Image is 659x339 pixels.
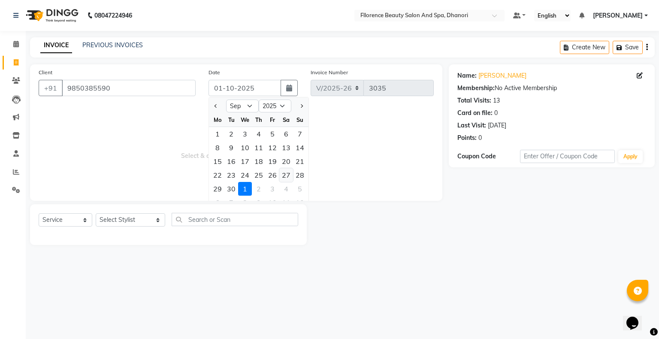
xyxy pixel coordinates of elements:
[457,109,493,118] div: Card on file:
[211,127,224,141] div: Monday, September 1, 2025
[82,41,143,49] a: PREVIOUS INVOICES
[22,3,81,27] img: logo
[457,96,491,105] div: Total Visits:
[279,196,293,209] div: Saturday, October 11, 2025
[238,196,252,209] div: 8
[211,127,224,141] div: 1
[618,150,643,163] button: Apply
[224,154,238,168] div: 16
[224,127,238,141] div: 2
[224,127,238,141] div: Tuesday, September 2, 2025
[293,168,307,182] div: Sunday, September 28, 2025
[298,99,305,113] button: Next month
[211,141,224,154] div: 8
[293,196,307,209] div: Sunday, October 12, 2025
[293,196,307,209] div: 12
[252,113,266,127] div: Th
[279,168,293,182] div: 27
[293,154,307,168] div: 21
[238,141,252,154] div: 10
[311,69,348,76] label: Invoice Number
[211,113,224,127] div: Mo
[39,69,52,76] label: Client
[266,196,279,209] div: 10
[224,168,238,182] div: 23
[279,182,293,196] div: Saturday, October 4, 2025
[252,182,266,196] div: 2
[252,182,266,196] div: Thursday, October 2, 2025
[266,182,279,196] div: Friday, October 3, 2025
[293,127,307,141] div: Sunday, September 7, 2025
[266,127,279,141] div: Friday, September 5, 2025
[613,41,643,54] button: Save
[279,168,293,182] div: Saturday, September 27, 2025
[279,141,293,154] div: 13
[478,71,526,80] a: [PERSON_NAME]
[212,99,220,113] button: Previous month
[238,141,252,154] div: Wednesday, September 10, 2025
[293,141,307,154] div: 14
[279,141,293,154] div: Saturday, September 13, 2025
[266,196,279,209] div: Friday, October 10, 2025
[238,168,252,182] div: 24
[259,100,291,112] select: Select year
[224,141,238,154] div: 9
[252,154,266,168] div: Thursday, September 18, 2025
[493,96,500,105] div: 13
[457,84,646,93] div: No Active Membership
[238,154,252,168] div: Wednesday, September 17, 2025
[238,127,252,141] div: 3
[623,305,650,330] iframe: chat widget
[279,154,293,168] div: Saturday, September 20, 2025
[252,196,266,209] div: Thursday, October 9, 2025
[211,182,224,196] div: 29
[293,141,307,154] div: Sunday, September 14, 2025
[266,141,279,154] div: Friday, September 12, 2025
[238,127,252,141] div: Wednesday, September 3, 2025
[279,182,293,196] div: 4
[224,182,238,196] div: Tuesday, September 30, 2025
[457,133,477,142] div: Points:
[293,113,307,127] div: Su
[238,113,252,127] div: We
[211,182,224,196] div: Monday, September 29, 2025
[211,168,224,182] div: 22
[224,113,238,127] div: Tu
[266,113,279,127] div: Fr
[293,154,307,168] div: Sunday, September 21, 2025
[252,196,266,209] div: 9
[266,182,279,196] div: 3
[520,150,614,163] input: Enter Offer / Coupon Code
[279,154,293,168] div: 20
[238,196,252,209] div: Wednesday, October 8, 2025
[488,121,506,130] div: [DATE]
[252,141,266,154] div: 11
[457,84,495,93] div: Membership:
[252,168,266,182] div: 25
[238,182,252,196] div: 1
[40,38,72,53] a: INVOICE
[279,196,293,209] div: 11
[560,41,609,54] button: Create New
[293,168,307,182] div: 28
[457,152,520,161] div: Coupon Code
[457,121,486,130] div: Last Visit:
[279,113,293,127] div: Sa
[252,168,266,182] div: Thursday, September 25, 2025
[172,213,298,226] input: Search or Scan
[293,127,307,141] div: 7
[266,168,279,182] div: 26
[94,3,132,27] b: 08047224946
[224,168,238,182] div: Tuesday, September 23, 2025
[238,182,252,196] div: Wednesday, October 1, 2025
[224,141,238,154] div: Tuesday, September 9, 2025
[266,154,279,168] div: Friday, September 19, 2025
[457,71,477,80] div: Name:
[593,11,643,20] span: [PERSON_NAME]
[252,141,266,154] div: Thursday, September 11, 2025
[252,154,266,168] div: 18
[293,182,307,196] div: Sunday, October 5, 2025
[494,109,498,118] div: 0
[209,69,220,76] label: Date
[39,106,434,192] span: Select & add items from the list below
